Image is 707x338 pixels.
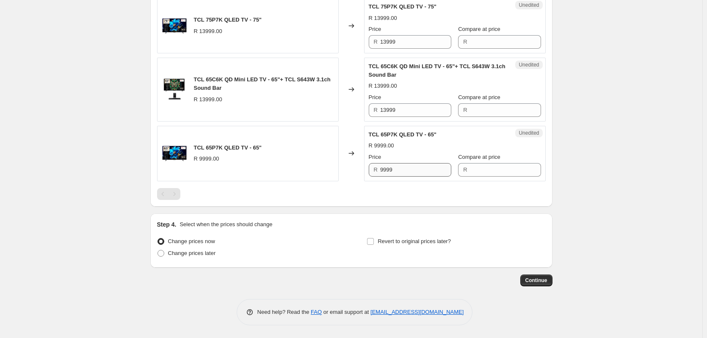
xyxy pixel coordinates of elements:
[519,130,539,136] span: Unedited
[369,14,397,22] div: R 13999.00
[194,17,262,23] span: TCL 75P7K QLED TV - 75"
[374,107,378,113] span: R
[162,13,187,39] img: 75_p7k_80x.webp
[458,26,500,32] span: Compare at price
[162,77,187,102] img: New_Project_dda48a86-4430-4fc3-a582-421ad41aef8d_80x.png
[194,144,262,151] span: TCL 65P7K QLED TV - 65"
[369,3,437,10] span: TCL 75P7K QLED TV - 75"
[194,27,222,36] div: R 13999.00
[369,26,381,32] span: Price
[180,220,272,229] p: Select when the prices should change
[194,155,219,163] div: R 9999.00
[378,238,451,244] span: Revert to original prices later?
[311,309,322,315] a: FAQ
[519,61,539,68] span: Unedited
[168,250,216,256] span: Change prices later
[374,39,378,45] span: R
[168,238,215,244] span: Change prices now
[369,131,437,138] span: TCL 65P7K QLED TV - 65"
[194,76,331,91] span: TCL 65C6K QD Mini LED TV - 65"+ TCL S643W 3.1ch Sound Bar
[458,154,500,160] span: Compare at price
[322,309,370,315] span: or email support at
[374,166,378,173] span: R
[194,95,222,104] div: R 13999.00
[520,274,552,286] button: Continue
[463,166,467,173] span: R
[369,154,381,160] span: Price
[369,82,397,90] div: R 13999.00
[257,309,311,315] span: Need help? Read the
[157,220,177,229] h2: Step 4.
[369,63,505,78] span: TCL 65C6K QD Mini LED TV - 65"+ TCL S643W 3.1ch Sound Bar
[369,141,394,150] div: R 9999.00
[463,107,467,113] span: R
[519,2,539,8] span: Unedited
[370,309,464,315] a: [EMAIL_ADDRESS][DOMAIN_NAME]
[463,39,467,45] span: R
[162,141,187,166] img: 65P7K.1_80x.webp
[369,94,381,100] span: Price
[458,94,500,100] span: Compare at price
[157,188,180,200] nav: Pagination
[525,277,547,284] span: Continue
